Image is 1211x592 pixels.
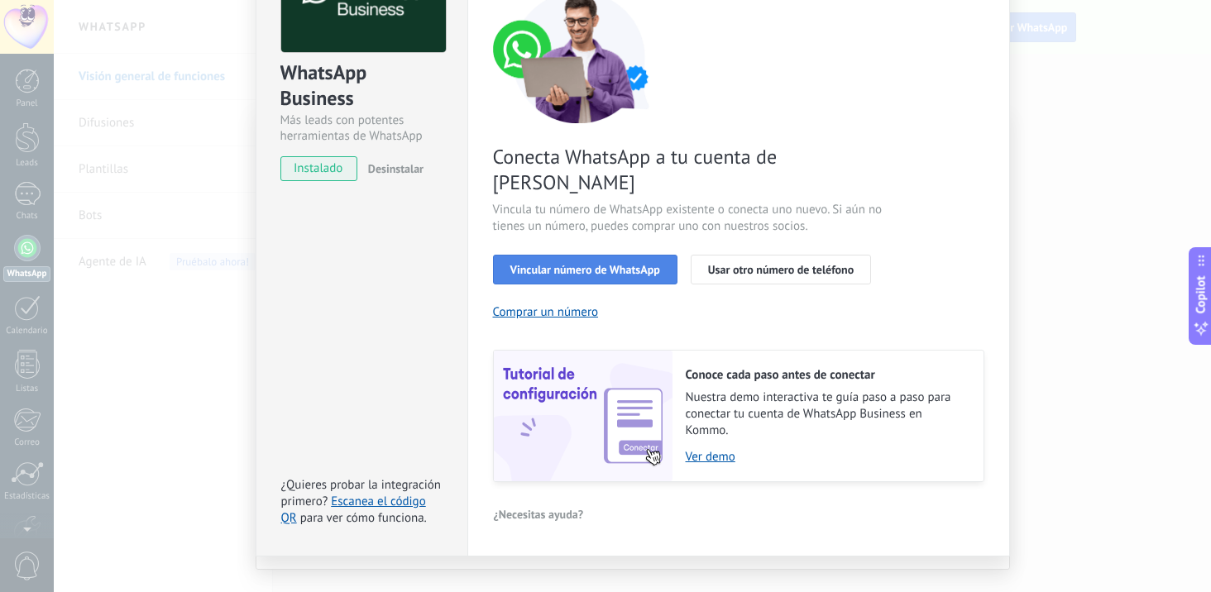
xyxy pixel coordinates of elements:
span: para ver cómo funciona. [300,510,427,526]
button: Vincular número de WhatsApp [493,255,677,284]
div: Más leads con potentes herramientas de WhatsApp [280,112,443,144]
div: WhatsApp Business [280,60,443,112]
span: Usar otro número de teléfono [708,264,854,275]
span: Conecta WhatsApp a tu cuenta de [PERSON_NAME] [493,144,887,195]
span: Nuestra demo interactiva te guía paso a paso para conectar tu cuenta de WhatsApp Business en Kommo. [686,389,967,439]
button: Desinstalar [361,156,424,181]
h2: Conoce cada paso antes de conectar [686,367,967,383]
span: Desinstalar [368,161,424,176]
a: Escanea el código QR [281,494,426,526]
span: Copilot [1193,276,1209,314]
span: Vincula tu número de WhatsApp existente o conecta uno nuevo. Si aún no tienes un número, puedes c... [493,202,887,235]
span: ¿Necesitas ayuda? [494,508,584,520]
span: ¿Quieres probar la integración primero? [281,477,442,509]
span: instalado [281,156,357,181]
button: Comprar un número [493,304,599,320]
a: Ver demo [686,449,967,465]
button: ¿Necesitas ayuda? [493,502,585,527]
button: Usar otro número de teléfono [691,255,871,284]
span: Vincular número de WhatsApp [510,264,660,275]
